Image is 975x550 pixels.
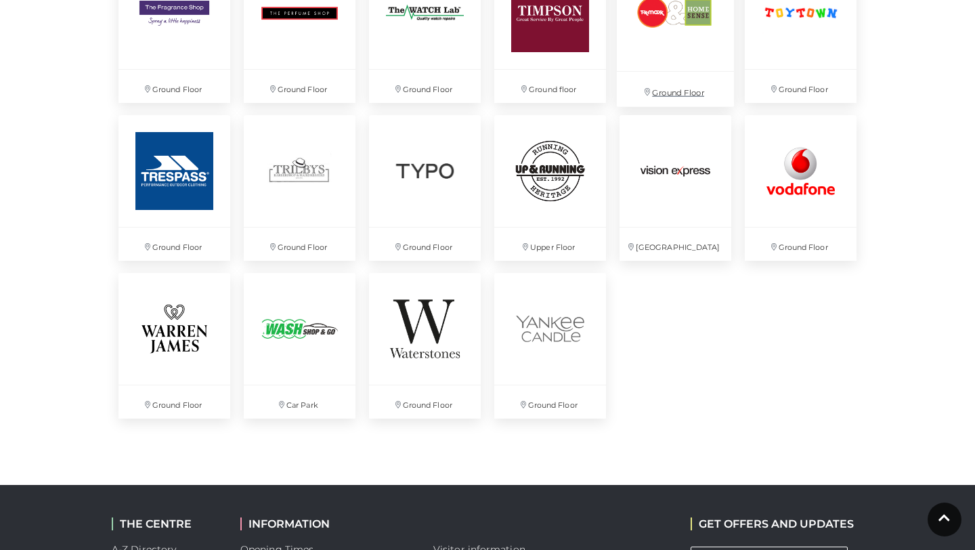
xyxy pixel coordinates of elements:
p: Ground Floor [118,70,230,103]
p: Ground Floor [118,385,230,419]
a: Ground Floor [738,108,863,268]
a: Wash Shop and Go, Basingstoke, Festival Place, Hampshire Car Park [237,266,362,425]
a: Ground Floor [487,266,613,425]
a: Ground Floor [362,266,487,425]
p: Ground Floor [494,385,606,419]
p: Ground Floor [118,228,230,261]
p: Ground Floor [369,385,481,419]
p: Car Park [244,385,355,419]
p: Ground Floor [745,70,857,103]
p: Ground Floor [244,228,355,261]
h2: INFORMATION [240,517,413,530]
p: Ground Floor [745,228,857,261]
img: Up & Running at Festival Place [494,115,606,227]
a: Up & Running at Festival Place Upper Floor [487,108,613,268]
a: [GEOGRAPHIC_DATA] [613,108,738,268]
a: Ground Floor [362,108,487,268]
h2: GET OFFERS AND UPDATES [691,517,854,530]
a: Ground Floor [237,108,362,268]
img: Wash Shop and Go, Basingstoke, Festival Place, Hampshire [244,273,355,385]
p: Ground floor [494,70,606,103]
p: Ground Floor [617,72,734,106]
p: Ground Floor [369,228,481,261]
p: Upper Floor [494,228,606,261]
h2: THE CENTRE [112,517,220,530]
p: [GEOGRAPHIC_DATA] [620,228,731,261]
p: Ground Floor [244,70,355,103]
a: Ground Floor [112,108,237,268]
a: Ground Floor [112,266,237,425]
p: Ground Floor [369,70,481,103]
